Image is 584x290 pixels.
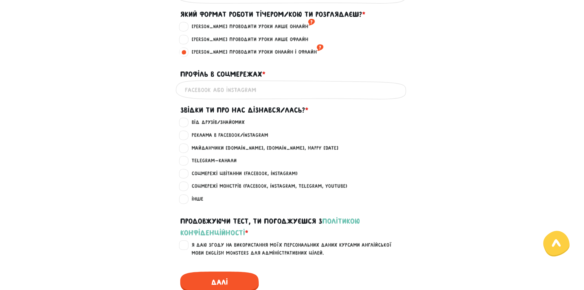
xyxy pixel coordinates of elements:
[180,217,360,237] a: політикою конфіденційності
[185,83,399,97] input: Facebook або Instagram
[180,9,365,20] label: Який формат роботи тічером/кою ти розглядаєш?
[180,68,265,80] label: Профіль в соцмережах
[186,241,405,257] label: Я даю згоду на використання моїх персональних даних курсами англійської мови English Monsters для...
[186,36,308,44] label: [PERSON_NAME] проводити уроки лише офлайн
[186,48,323,56] label: [PERSON_NAME] проводити уроки онлайн і офлайн
[180,215,404,239] label: Продовжуючи тест, ти погоджуєшся з
[186,144,338,152] label: Майданчики [DOMAIN_NAME], [DOMAIN_NAME], happy [DATE]
[186,157,237,165] label: Telegram-канали
[186,23,315,31] label: [PERSON_NAME] проводити уроки лише онлайн
[186,195,203,203] label: Інше
[186,118,245,126] label: Від друзів/знайомих
[308,17,315,27] sup: ?
[186,131,268,139] label: Реклама в Facebook/Instagram
[317,43,323,52] sup: ?
[180,104,308,116] label: Звідки ти про нас дізнався/лась?
[186,170,298,178] label: Соцмережі Цвітанни (Facebook, Instagram)
[186,182,347,190] label: Соцмережі Монстрів (Facebook, Instagram, Telegram, Youtube)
